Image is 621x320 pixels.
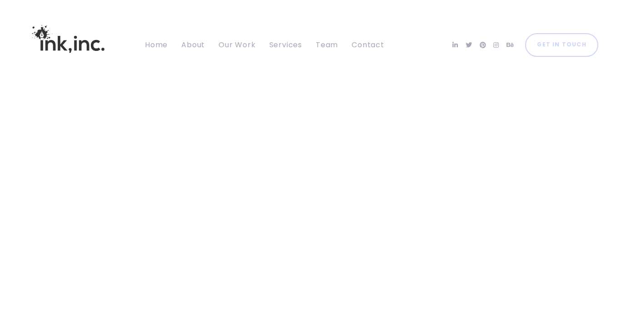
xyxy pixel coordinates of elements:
span: Contact [352,40,384,50]
span: Our Work [219,40,255,50]
span: Home [145,40,168,50]
a: Get in Touch [525,33,598,57]
span: Services [269,40,302,50]
span: About [181,40,205,50]
span: Get in Touch [537,40,586,50]
span: Team [316,40,338,50]
img: Ink, Inc. | Marketing Agency [23,8,114,70]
